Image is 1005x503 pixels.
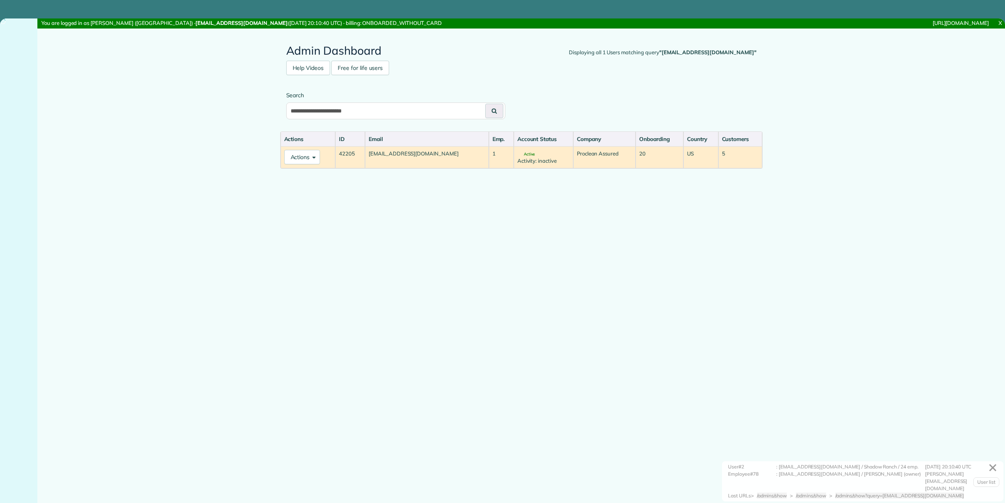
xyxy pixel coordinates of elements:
[369,135,485,143] div: Email
[195,20,288,26] strong: [EMAIL_ADDRESS][DOMAIN_NAME]
[284,150,320,164] button: Actions
[683,146,718,168] td: US
[728,470,776,492] div: Employee#78
[284,135,332,143] div: Actions
[335,146,365,168] td: 42205
[517,135,570,143] div: Account Status
[776,470,925,492] div: : [EMAIL_ADDRESS][DOMAIN_NAME] / [PERSON_NAME] (owner)
[933,20,989,26] a: [URL][DOMAIN_NAME]
[639,135,680,143] div: Onboarding
[687,135,714,143] div: Country
[286,91,505,99] label: Search
[577,135,632,143] div: Company
[984,458,1001,478] a: ✕
[925,463,997,470] div: [DATE] 20:10:40 UTC
[659,49,757,55] strong: "[EMAIL_ADDRESS][DOMAIN_NAME]"
[925,470,997,492] div: [PERSON_NAME][EMAIL_ADDRESS][DOMAIN_NAME]
[492,135,510,143] div: Emp.
[728,492,751,499] div: Last URLs
[489,146,514,168] td: 1
[718,146,762,168] td: 5
[365,146,489,168] td: [EMAIL_ADDRESS][DOMAIN_NAME]
[569,49,756,57] div: Displaying all 1 Users matching query
[722,135,759,143] div: Customers
[636,146,683,168] td: 20
[517,152,535,156] span: Active
[835,493,964,499] span: /admins/show?query=[EMAIL_ADDRESS][DOMAIN_NAME]
[339,135,361,143] div: ID
[776,463,925,470] div: : [EMAIL_ADDRESS][DOMAIN_NAME] / Shadow Ranch / 24 emp.
[757,493,787,499] span: /admins/show
[796,493,826,499] span: /admins/show
[728,463,776,470] div: User#2
[286,45,757,57] h2: Admin Dashboard
[751,492,967,499] div: > > >
[37,18,673,29] div: You are logged in as [PERSON_NAME] ([GEOGRAPHIC_DATA]) · ([DATE] 20:10:40 UTC) · billing: ONBOARD...
[286,61,330,75] a: Help Videos
[517,157,570,165] div: Activity: inactive
[573,146,636,168] td: Proclean Assured
[973,477,999,487] a: User list
[995,18,1005,28] a: X
[331,61,389,75] a: Free for life users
